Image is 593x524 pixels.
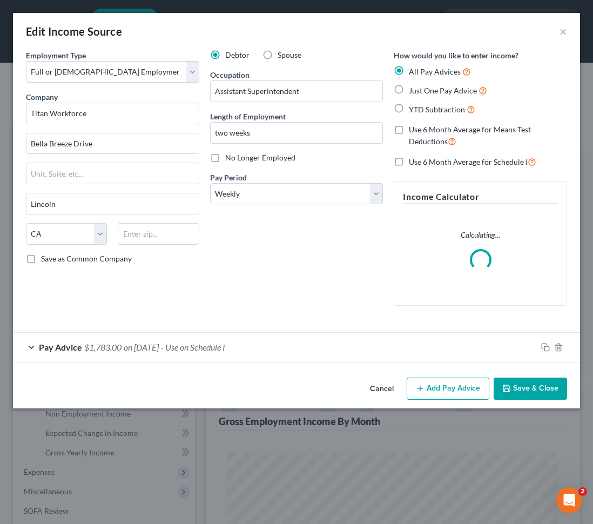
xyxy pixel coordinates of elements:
input: Enter zip... [118,223,199,245]
input: Enter city... [26,193,199,214]
span: All Pay Advices [409,67,461,76]
span: - Use on Schedule I [161,342,225,352]
label: Occupation [210,69,250,80]
span: Use 6 Month Average for Schedule I [409,157,528,166]
span: Use 6 Month Average for Means Test Deductions [409,125,531,146]
input: ex: 2 years [211,123,383,143]
span: Spouse [278,50,301,59]
span: YTD Subtraction [409,105,465,114]
div: Edit Income Source [26,24,122,39]
label: Length of Employment [210,111,286,122]
button: × [560,25,567,38]
label: How would you like to enter income? [394,50,518,61]
span: on [DATE] [124,342,159,352]
span: Just One Pay Advice [409,86,477,95]
span: Company [26,92,58,102]
input: Search company by name... [26,103,199,124]
span: Pay Advice [39,342,82,352]
span: Employment Type [26,51,86,60]
span: Debtor [225,50,250,59]
span: Save as Common Company [41,254,132,263]
p: Calculating... [403,230,558,240]
span: $1,783.00 [84,342,122,352]
span: Pay Period [210,173,247,182]
input: Unit, Suite, etc... [26,163,199,184]
button: Add Pay Advice [407,378,489,400]
span: No Longer Employed [225,153,295,162]
button: Save & Close [494,378,567,400]
input: Enter address... [26,133,199,154]
span: 2 [578,487,587,496]
h5: Income Calculator [403,190,558,204]
input: -- [211,81,383,102]
iframe: Intercom live chat [556,487,582,513]
button: Cancel [361,379,402,400]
